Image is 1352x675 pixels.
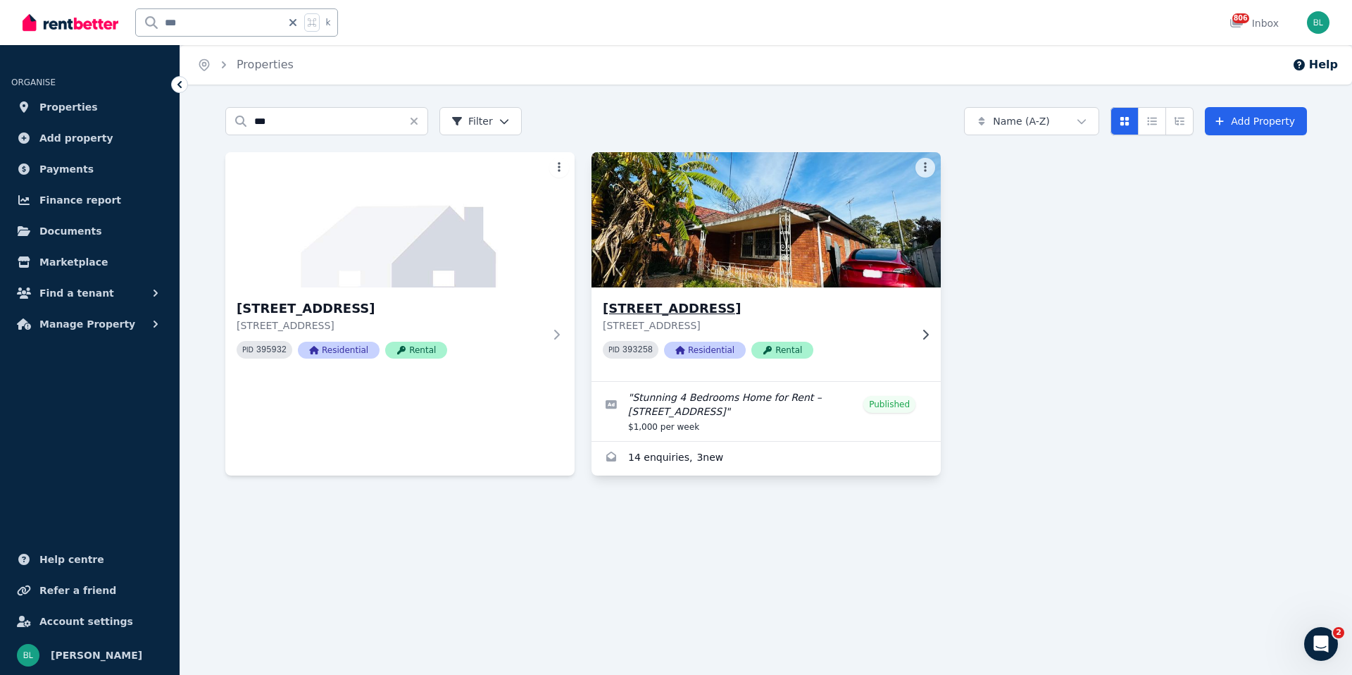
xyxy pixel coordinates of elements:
[439,107,522,135] button: Filter
[225,152,575,287] img: 214 Addison Rd, Marrickville
[11,78,56,87] span: ORGANISE
[608,346,620,354] small: PID
[622,345,653,355] code: 393258
[237,318,544,333] p: [STREET_ADDRESS]
[11,576,168,605] a: Refer a friend
[39,551,104,568] span: Help centre
[1138,107,1166,135] button: Compact list view
[964,107,1099,135] button: Name (A-Z)
[11,607,168,636] a: Account settings
[39,285,114,302] span: Find a tenant
[1110,107,1194,135] div: View options
[237,58,294,71] a: Properties
[39,99,98,116] span: Properties
[11,93,168,121] a: Properties
[1205,107,1307,135] a: Add Property
[385,342,447,359] span: Rental
[39,316,135,333] span: Manage Property
[11,155,168,183] a: Payments
[993,114,1050,128] span: Name (A-Z)
[11,124,168,152] a: Add property
[39,582,116,599] span: Refer a friend
[39,130,113,147] span: Add property
[39,613,133,630] span: Account settings
[39,223,102,240] span: Documents
[451,114,493,128] span: Filter
[1232,13,1249,23] span: 806
[298,342,380,359] span: Residential
[1333,627,1344,638] span: 2
[51,647,142,664] span: [PERSON_NAME]
[23,12,118,33] img: RentBetter
[1165,107,1194,135] button: Expanded list view
[549,158,569,178] button: More options
[17,644,39,667] img: Bruce Le
[1229,16,1279,30] div: Inbox
[256,345,287,355] code: 395932
[180,45,311,85] nav: Breadcrumb
[11,545,168,574] a: Help centre
[325,17,330,28] span: k
[591,152,941,381] a: 214 Addison Road, Marrickville[STREET_ADDRESS][STREET_ADDRESS]PID 393258ResidentialRental
[591,442,941,476] a: Enquiries for 214 Addison Road, Marrickville
[11,279,168,307] button: Find a tenant
[11,310,168,338] button: Manage Property
[39,192,121,209] span: Finance report
[11,217,168,245] a: Documents
[1292,56,1338,73] button: Help
[39,161,94,178] span: Payments
[1110,107,1139,135] button: Card view
[225,152,575,381] a: 214 Addison Rd, Marrickville[STREET_ADDRESS][STREET_ADDRESS]PID 395932ResidentialRental
[1307,11,1329,34] img: Bruce Le
[11,186,168,214] a: Finance report
[664,342,746,359] span: Residential
[751,342,813,359] span: Rental
[915,158,935,178] button: More options
[1304,627,1338,661] iframe: Intercom live chat
[583,149,950,291] img: 214 Addison Road, Marrickville
[603,318,910,333] p: [STREET_ADDRESS]
[237,299,544,318] h3: [STREET_ADDRESS]
[39,254,108,271] span: Marketplace
[408,107,428,135] button: Clear search
[242,346,254,354] small: PID
[603,299,910,318] h3: [STREET_ADDRESS]
[11,248,168,276] a: Marketplace
[591,382,941,441] a: Edit listing: Stunning 4 Bedrooms Home for Rent – 214 Addison Road, Marrickville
